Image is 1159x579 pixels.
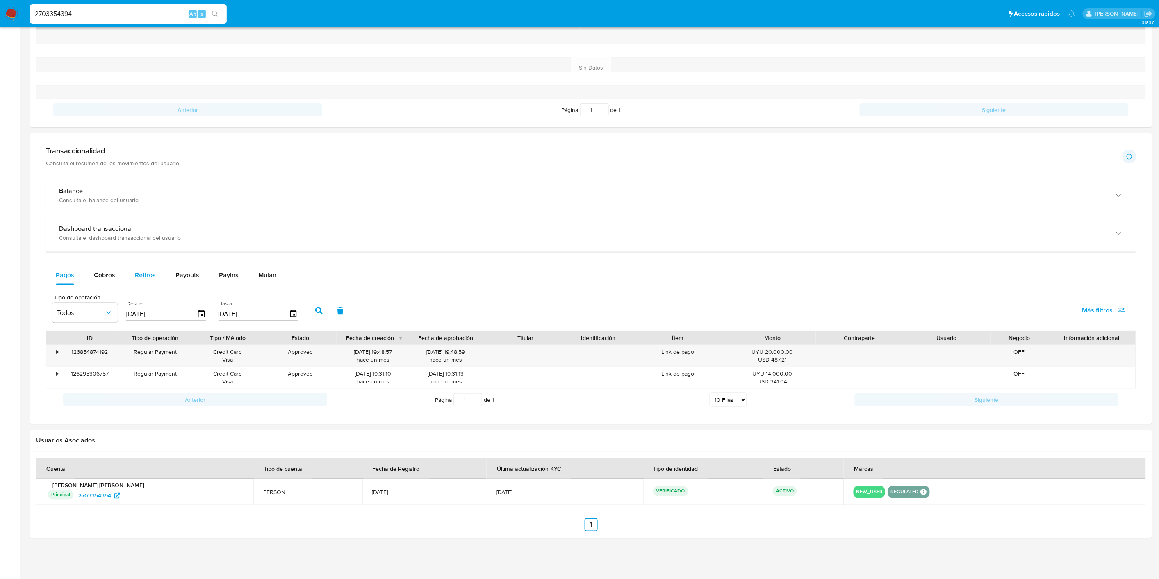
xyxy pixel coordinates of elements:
span: Alt [189,10,196,18]
p: gregorio.negri@mercadolibre.com [1095,10,1141,18]
span: s [200,10,203,18]
a: Salir [1144,9,1153,18]
span: 3.163.0 [1142,19,1155,26]
span: 1 [619,106,621,114]
span: Accesos rápidos [1014,9,1060,18]
input: Buscar usuario o caso... [30,9,227,19]
h2: Usuarios Asociados [36,437,1146,445]
button: Anterior [53,103,322,116]
button: search-icon [207,8,223,20]
span: Página de [562,103,621,116]
button: Siguiente [860,103,1129,116]
a: Notificaciones [1068,10,1075,17]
